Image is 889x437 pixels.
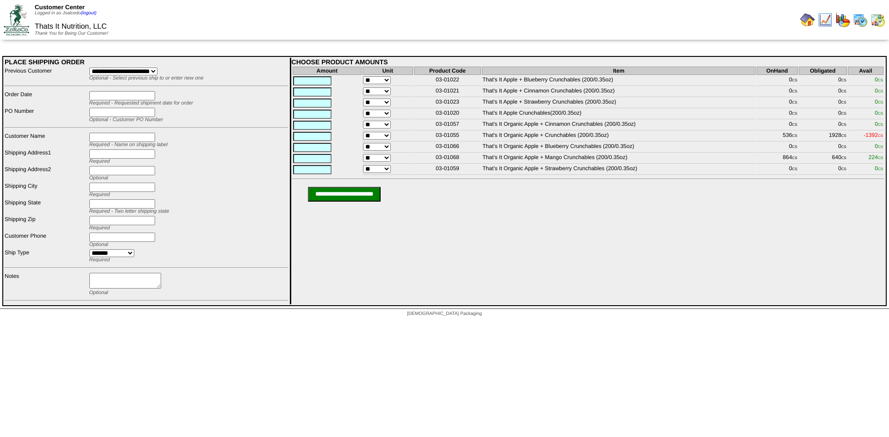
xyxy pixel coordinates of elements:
[482,142,756,153] td: That’s It Organic Apple + Blueberry Crunchables (200/0.35oz)
[414,87,481,97] td: 03-01021
[799,98,847,108] td: 0
[757,76,798,86] td: 0
[35,23,107,31] span: Thats It Nutrition, LLC
[792,156,797,160] span: CS
[414,131,481,142] td: 03-01055
[35,4,85,11] span: Customer Center
[35,11,96,16] span: Logged in as Jsalcedo
[4,4,29,35] img: ZoRoCo_Logo(Green%26Foil)%20jpg.webp
[878,78,883,82] span: CS
[4,149,88,165] td: Shipping Address1
[799,87,847,97] td: 0
[878,123,883,127] span: CS
[878,134,883,138] span: CS
[875,98,883,105] span: 0
[4,182,88,198] td: Shipping City
[414,154,481,164] td: 03-01068
[799,142,847,153] td: 0
[792,89,797,93] span: CS
[864,132,883,138] span: -1392
[792,111,797,116] span: CS
[35,31,108,36] span: Thank You for Being Our Customer!
[757,67,798,75] th: OnHand
[81,11,96,16] a: (logout)
[89,242,108,247] span: Optional
[414,109,481,119] td: 03-01020
[414,142,481,153] td: 03-01066
[757,98,798,108] td: 0
[841,78,846,82] span: CS
[792,123,797,127] span: CS
[482,109,756,119] td: That's It Apple Crunchables(200/0.35oz)
[799,76,847,86] td: 0
[841,111,846,116] span: CS
[800,12,815,27] img: home.gif
[482,165,756,175] td: That’s It Organic Apple + Strawberry Crunchables (200/0.35oz)
[841,167,846,171] span: CS
[5,58,288,66] div: PLACE SHIPPING ORDER
[4,91,88,106] td: Order Date
[757,109,798,119] td: 0
[878,156,883,160] span: CS
[482,131,756,142] td: That's It Organic Apple + Crunchables (200/0.35oz)
[414,98,481,108] td: 03-01023
[4,132,88,148] td: Customer Name
[799,120,847,130] td: 0
[89,209,169,214] span: Required - Two letter shipping state
[870,12,885,27] img: calendarinout.gif
[4,166,88,181] td: Shipping Address2
[878,145,883,149] span: CS
[799,131,847,142] td: 1928
[4,67,88,81] td: Previous Customer
[853,12,868,27] img: calendarprod.gif
[875,110,883,116] span: 0
[89,175,108,181] span: Optional
[792,100,797,105] span: CS
[414,67,481,75] th: Product Code
[757,120,798,130] td: 0
[4,107,88,123] td: PO Number
[875,143,883,149] span: 0
[799,67,847,75] th: Obligated
[799,154,847,164] td: 640
[757,131,798,142] td: 536
[292,58,884,66] div: CHOOSE PRODUCT AMOUNTS
[293,67,362,75] th: Amount
[757,142,798,153] td: 0
[792,145,797,149] span: CS
[414,120,481,130] td: 03-01057
[841,89,846,93] span: CS
[875,121,883,127] span: 0
[89,290,108,295] span: Optional
[878,89,883,93] span: CS
[89,117,163,123] span: Optional - Customer PO Number
[89,257,110,263] span: Required
[89,159,110,164] span: Required
[4,232,88,248] td: Customer Phone
[869,154,883,160] span: 224
[4,272,88,296] td: Notes
[848,67,883,75] th: Avail
[792,134,797,138] span: CS
[89,100,193,106] span: Required - Requested shipment date for order
[875,76,883,83] span: 0
[482,154,756,164] td: That’s It Organic Apple + Mango Crunchables (200/0.35oz)
[799,165,847,175] td: 0
[482,67,756,75] th: Item
[482,76,756,86] td: That's It Apple + Blueberry Crunchables (200/0.35oz)
[757,87,798,97] td: 0
[414,165,481,175] td: 03-01059
[799,109,847,119] td: 0
[841,123,846,127] span: CS
[878,167,883,171] span: CS
[792,167,797,171] span: CS
[875,165,883,172] span: 0
[841,145,846,149] span: CS
[482,120,756,130] td: That's It Organic Apple + Cinnamon Crunchables (200/0.35oz)
[757,165,798,175] td: 0
[4,199,88,215] td: Shipping State
[841,134,846,138] span: CS
[4,215,88,231] td: Shipping Zip
[757,154,798,164] td: 864
[414,76,481,86] td: 03-01022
